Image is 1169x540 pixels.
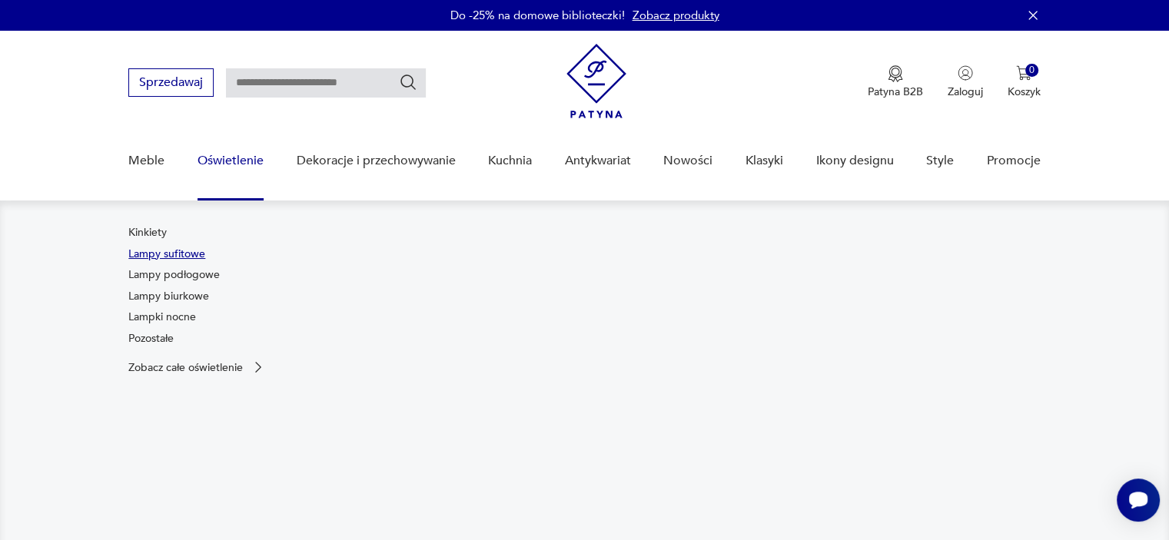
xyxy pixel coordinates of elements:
[926,131,954,190] a: Style
[593,225,1041,511] img: a9d990cd2508053be832d7f2d4ba3cb1.jpg
[1025,64,1038,77] div: 0
[868,65,923,99] a: Ikona medaluPatyna B2B
[488,131,532,190] a: Kuchnia
[128,247,205,262] a: Lampy sufitowe
[633,8,719,23] a: Zobacz produkty
[958,65,973,81] img: Ikonka użytkownika
[128,331,174,346] a: Pozostałe
[399,73,417,91] button: Szukaj
[128,310,196,325] a: Lampki nocne
[1008,84,1041,99] p: Koszyk
[1016,65,1031,81] img: Ikona koszyka
[948,84,983,99] p: Zaloguj
[566,44,626,118] img: Patyna - sklep z meblami i dekoracjami vintage
[198,131,264,190] a: Oświetlenie
[128,267,220,283] a: Lampy podłogowe
[815,131,893,190] a: Ikony designu
[128,78,214,89] a: Sprzedawaj
[663,131,712,190] a: Nowości
[948,65,983,99] button: Zaloguj
[128,363,243,373] p: Zobacz całe oświetlenie
[1117,479,1160,522] iframe: Smartsupp widget button
[565,131,631,190] a: Antykwariat
[1008,65,1041,99] button: 0Koszyk
[868,84,923,99] p: Patyna B2B
[888,65,903,82] img: Ikona medalu
[450,8,625,23] p: Do -25% na domowe biblioteczki!
[987,131,1041,190] a: Promocje
[128,289,209,304] a: Lampy biurkowe
[128,131,164,190] a: Meble
[746,131,783,190] a: Klasyki
[128,359,266,375] a: Zobacz całe oświetlenie
[868,65,923,99] button: Patyna B2B
[296,131,455,190] a: Dekoracje i przechowywanie
[128,68,214,97] button: Sprzedawaj
[128,225,167,240] a: Kinkiety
